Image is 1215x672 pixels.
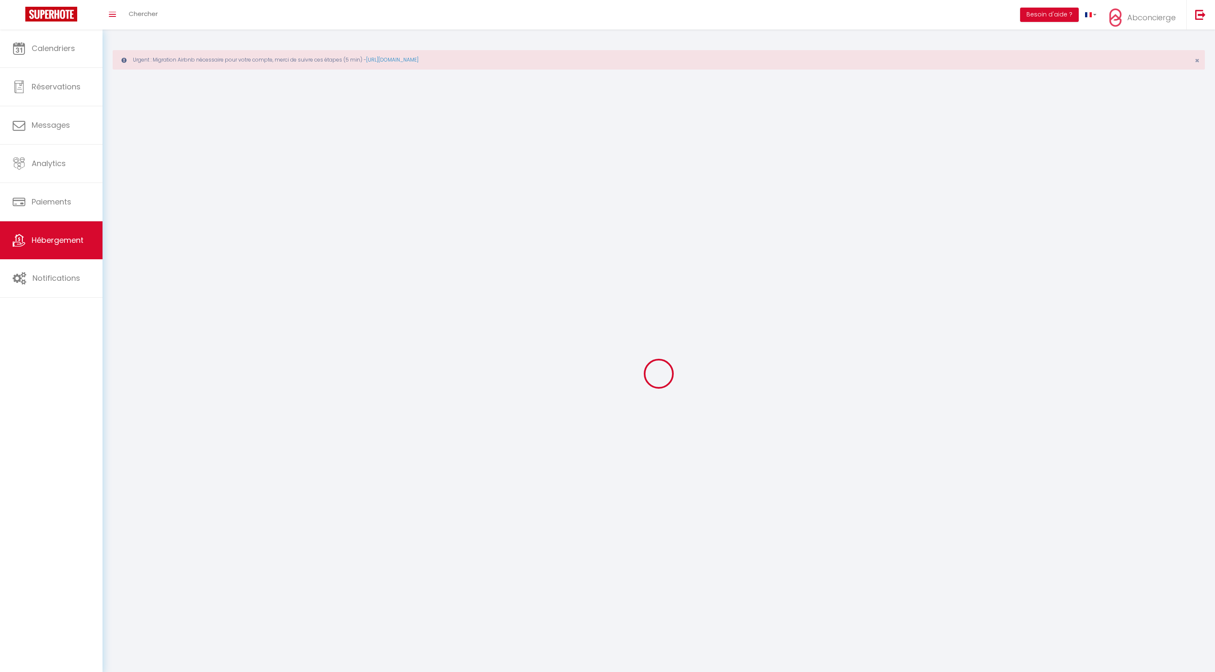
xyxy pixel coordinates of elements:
[113,50,1205,70] div: Urgent : Migration Airbnb nécessaire pour votre compte, merci de suivre ces étapes (5 min) -
[1109,8,1122,28] img: ...
[129,9,158,18] span: Chercher
[1195,9,1206,20] img: logout
[32,235,84,245] span: Hébergement
[25,7,77,22] img: Super Booking
[1127,12,1176,23] span: Abconcierge
[1195,55,1199,66] span: ×
[32,273,80,283] span: Notifications
[32,81,81,92] span: Réservations
[366,56,418,63] a: [URL][DOMAIN_NAME]
[1195,57,1199,65] button: Close
[32,158,66,169] span: Analytics
[7,3,32,29] button: Ouvrir le widget de chat LiveChat
[32,43,75,54] span: Calendriers
[1020,8,1079,22] button: Besoin d'aide ?
[32,120,70,130] span: Messages
[32,196,71,207] span: Paiements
